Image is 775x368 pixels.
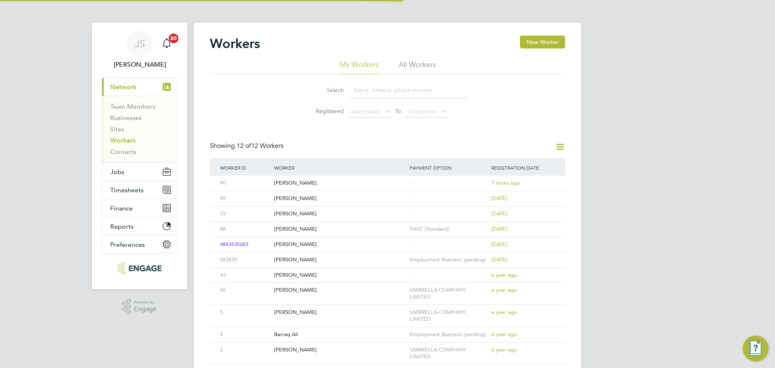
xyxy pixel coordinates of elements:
[491,225,507,232] span: [DATE]
[218,252,557,259] a: 562839[PERSON_NAME]Employment Business (pending)[DATE]
[102,217,177,235] button: Reports
[210,142,285,150] div: Showing
[272,206,408,221] div: [PERSON_NAME]
[272,176,408,191] div: [PERSON_NAME]
[218,327,272,342] div: 4
[308,86,344,94] label: Search
[272,305,408,320] div: [PERSON_NAME]
[272,222,408,237] div: [PERSON_NAME]
[408,158,489,177] div: Payment Option
[491,331,517,338] span: a year ago
[102,199,177,217] button: Finance
[408,108,437,115] span: Select date
[134,299,157,306] span: Powered by
[272,237,408,252] div: [PERSON_NAME]
[135,38,145,49] span: JS
[408,305,489,327] div: UMBRELLA-COMPANY LIMITED
[351,108,380,115] span: Select date
[218,342,557,349] a: 2[PERSON_NAME]UMBRELLA-COMPANY LIMITEDa year ago
[308,107,344,115] label: Registered
[102,163,177,181] button: Jobs
[408,327,489,342] div: Employment Business (pending)
[218,267,557,274] a: 43[PERSON_NAME]-a year ago
[218,176,272,191] div: 90
[102,31,178,69] a: JS[PERSON_NAME]
[218,206,272,221] div: 23
[102,181,177,199] button: Timesheets
[491,179,520,186] span: 7 hours ago
[491,271,517,278] span: a year ago
[218,252,272,267] div: 562839
[408,191,489,206] div: -
[408,222,489,237] div: PAYE (Standard)
[408,237,489,252] div: -
[218,222,272,237] div: 88
[110,83,137,91] span: Network
[110,186,144,194] span: Timesheets
[92,23,187,289] nav: Main navigation
[159,31,175,57] a: 20
[110,223,134,230] span: Reports
[110,137,136,144] a: Workers
[218,221,557,228] a: 88[PERSON_NAME]PAYE (Standard)[DATE]
[489,158,557,177] div: Registration Date
[218,206,557,213] a: 23[PERSON_NAME]-[DATE]
[102,262,178,275] a: Go to home page
[408,343,489,364] div: UMBRELLA-COMPANY LIMITED
[218,343,272,357] div: 2
[218,175,557,182] a: 90[PERSON_NAME]-7 hours ago
[491,309,517,315] span: a year ago
[237,142,283,150] span: 12 Workers
[272,252,408,267] div: [PERSON_NAME]
[102,96,177,162] div: Network
[110,204,133,212] span: Finance
[110,114,142,122] a: Businesses
[408,176,489,191] div: -
[169,34,178,43] span: 20
[491,210,507,217] span: [DATE]
[408,206,489,221] div: -
[272,158,408,177] div: Worker
[218,191,557,198] a: 89[PERSON_NAME]-[DATE]
[491,241,507,248] span: [DATE]
[350,82,467,98] input: Name, email or phone number
[123,299,157,314] a: Powered byEngage
[110,241,145,248] span: Preferences
[218,191,272,206] div: 89
[110,168,124,176] span: Jobs
[272,283,408,298] div: [PERSON_NAME]
[393,106,403,116] span: To
[520,36,565,48] button: New Worker
[272,343,408,357] div: [PERSON_NAME]
[399,60,436,74] li: All Workers
[743,336,769,362] button: Engage Resource Center
[408,252,489,267] div: Employment Business (pending)
[110,103,155,110] a: Team Members
[110,148,136,156] a: Contacts
[110,125,124,133] a: Sites
[218,327,557,334] a: 4Barraq AliEmployment Business (pending)a year ago
[237,142,251,150] span: 12 of
[408,268,489,283] div: -
[218,158,272,177] div: Worker ID
[272,268,408,283] div: [PERSON_NAME]
[491,286,517,293] span: a year ago
[218,305,272,320] div: 5
[218,283,272,298] div: 45
[220,241,248,248] span: 4843635683
[218,282,557,289] a: 45[PERSON_NAME]UMBRELLA-COMPANY LIMITEDa year ago
[272,191,408,206] div: [PERSON_NAME]
[218,268,272,283] div: 43
[218,305,557,311] a: 5[PERSON_NAME]UMBRELLA-COMPANY LIMITEDa year ago
[272,327,408,342] div: Barraq Ali
[102,236,177,253] button: Preferences
[118,262,161,275] img: provision-recruitment-logo-retina.png
[210,36,260,52] h2: Workers
[339,60,379,74] li: My Workers
[408,283,489,305] div: UMBRELLA-COMPANY LIMITED
[491,195,507,202] span: [DATE]
[491,346,517,353] span: a year ago
[102,60,178,69] span: Jake Smith
[134,306,157,313] span: Engage
[491,256,507,263] span: [DATE]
